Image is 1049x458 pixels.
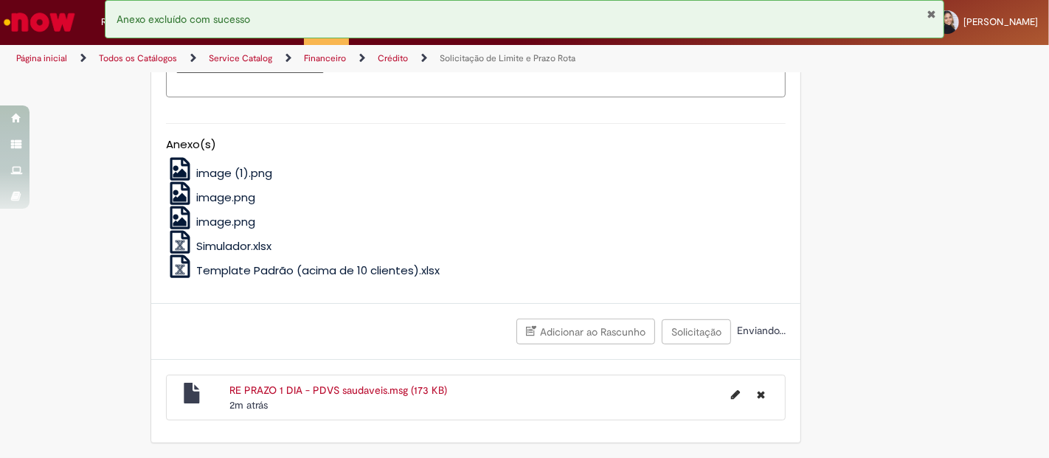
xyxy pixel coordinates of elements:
span: Template Padrão (acima de 10 clientes).xlsx [196,263,440,278]
span: image.png [196,190,255,205]
ul: Trilhas de página [11,45,688,72]
span: Requisições [101,15,153,30]
a: Todos os Catálogos [99,52,177,64]
button: Excluir RE PRAZO 1 DIA - PDVS saudaveis.msg [748,383,774,406]
time: 30/09/2025 17:56:44 [229,398,268,412]
a: image (1).png [166,165,273,181]
span: 2m atrás [229,398,268,412]
a: Simulador.xlsx [166,238,272,254]
span: image (1).png [196,165,272,181]
a: RE PRAZO 1 DIA - PDVS saudaveis.msg (173 KB) [229,384,447,397]
img: ServiceNow [1,7,77,37]
a: image.png [166,214,256,229]
span: Simulador.xlsx [196,238,271,254]
a: Página inicial [16,52,67,64]
span: Anexo excluído com sucesso [117,13,250,26]
h5: Anexo(s) [166,139,786,151]
button: Editar nome de arquivo RE PRAZO 1 DIA - PDVS saudaveis.msg [722,383,749,406]
a: Solicitação de Limite e Prazo Rota [440,52,575,64]
button: Fechar Notificação [927,8,936,20]
textarea: Descrição [166,58,786,97]
a: Template Padrão (acima de 10 clientes).xlsx [166,263,440,278]
a: image.png [166,190,256,205]
a: Service Catalog [209,52,272,64]
span: Enviando... [734,324,786,337]
span: image.png [196,214,255,229]
a: Crédito [378,52,408,64]
span: [PERSON_NAME] [963,15,1038,28]
a: Financeiro [304,52,346,64]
